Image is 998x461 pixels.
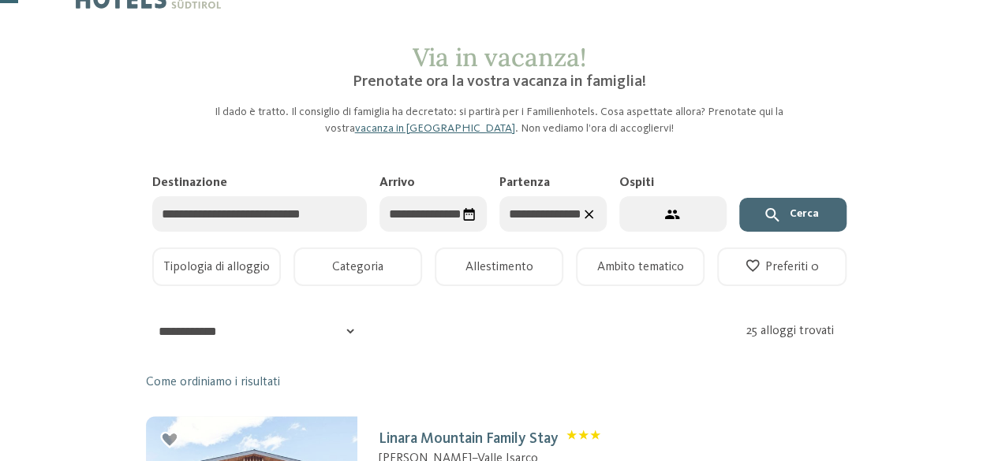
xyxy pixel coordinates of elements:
button: Preferiti 0 [717,247,846,286]
div: Aggiungi ai preferiti [159,429,181,452]
span: Destinazione [152,177,227,189]
a: Linara Mountain Family StayClassificazione: 3 stelle [379,431,601,447]
button: Allestimento [435,247,563,286]
span: Prenotate ora la vostra vacanza in famiglia! [353,74,646,90]
p: Il dado è tratto. Il consiglio di famiglia ha decretato: si partirà per i Familienhotels. Cosa as... [200,104,799,136]
div: Seleziona data [456,201,482,227]
div: 25 alloggi trovati [746,322,851,340]
a: Come ordiniamo i risultati [146,374,280,391]
button: Cerca [739,198,847,232]
span: Via in vacanza! [413,41,586,73]
span: Classificazione: 3 stelle [566,429,601,449]
button: Categoria [293,247,422,286]
svg: 2 ospiti – 1 camera [664,206,681,223]
button: Tipologia di alloggio [152,247,281,286]
span: Partenza [499,177,550,189]
button: 2 ospiti – 1 camera [619,196,727,232]
button: Ambito tematico [576,247,705,286]
div: Azzera le date [576,201,602,227]
span: Arrivo [379,177,415,189]
a: vacanza in [GEOGRAPHIC_DATA] [355,123,515,134]
span: Ospiti [619,177,654,189]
